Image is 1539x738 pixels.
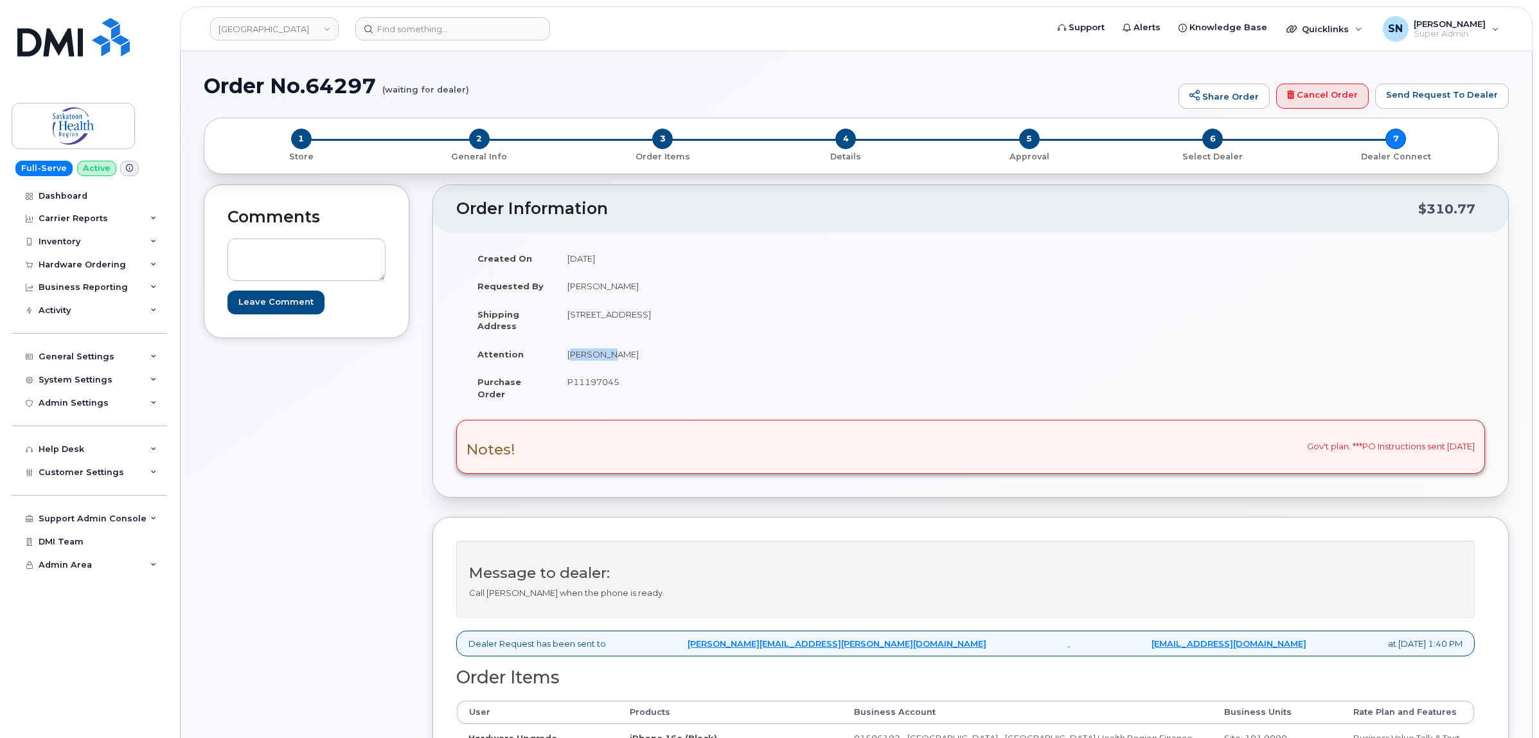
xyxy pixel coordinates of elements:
[477,377,521,399] strong: Purchase Order
[456,668,1475,687] h2: Order Items
[1276,84,1369,109] a: Cancel Order
[1179,84,1270,109] a: Share Order
[1126,151,1299,163] p: Select Dealer
[1202,129,1223,149] span: 6
[467,442,515,458] h3: Notes!
[477,309,519,332] strong: Shipping Address
[938,149,1121,163] a: 5 Approval
[1121,149,1304,163] a: 6 Select Dealer
[204,75,1172,97] h1: Order No.64297
[477,349,524,359] strong: Attention
[220,151,382,163] p: Store
[457,701,618,724] th: User
[215,149,387,163] a: 1 Store
[556,272,961,300] td: [PERSON_NAME]
[477,253,532,264] strong: Created On
[754,149,938,163] a: 4 Details
[387,149,571,163] a: 2 General Info
[571,149,754,163] a: 3 Order Items
[556,300,961,340] td: [STREET_ADDRESS]
[835,129,856,149] span: 4
[469,129,490,149] span: 2
[688,638,986,650] a: [PERSON_NAME][EMAIL_ADDRESS][PERSON_NAME][DOMAIN_NAME]
[382,75,469,94] small: (waiting for dealer)
[576,151,749,163] p: Order Items
[943,151,1116,163] p: Approval
[456,631,1475,657] div: Dealer Request has been sent to , at [DATE] 1:40 PM
[760,151,932,163] p: Details
[1152,638,1306,650] a: [EMAIL_ADDRESS][DOMAIN_NAME]
[1418,197,1475,221] div: $310.77
[469,565,1462,581] h3: Message to dealer:
[618,701,842,724] th: Products
[842,701,1213,724] th: Business Account
[556,244,961,273] td: [DATE]
[456,200,1418,218] h2: Order Information
[556,340,961,368] td: [PERSON_NAME]
[1342,701,1474,724] th: Rate Plan and Features
[291,129,312,149] span: 1
[1019,129,1040,149] span: 5
[477,281,544,291] strong: Requested By
[652,129,673,149] span: 3
[456,420,1485,474] div: Gov't plan. ***PO Instructions sent [DATE]
[393,151,565,163] p: General Info
[227,208,386,226] h2: Comments
[567,377,619,387] span: P11197045
[1483,682,1529,728] iframe: Messenger Launcher
[1213,701,1342,724] th: Business Units
[227,291,325,314] input: Leave Comment
[1375,84,1509,109] a: Send Request To Dealer
[469,587,1462,599] p: Call [PERSON_NAME] when the phone is ready.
